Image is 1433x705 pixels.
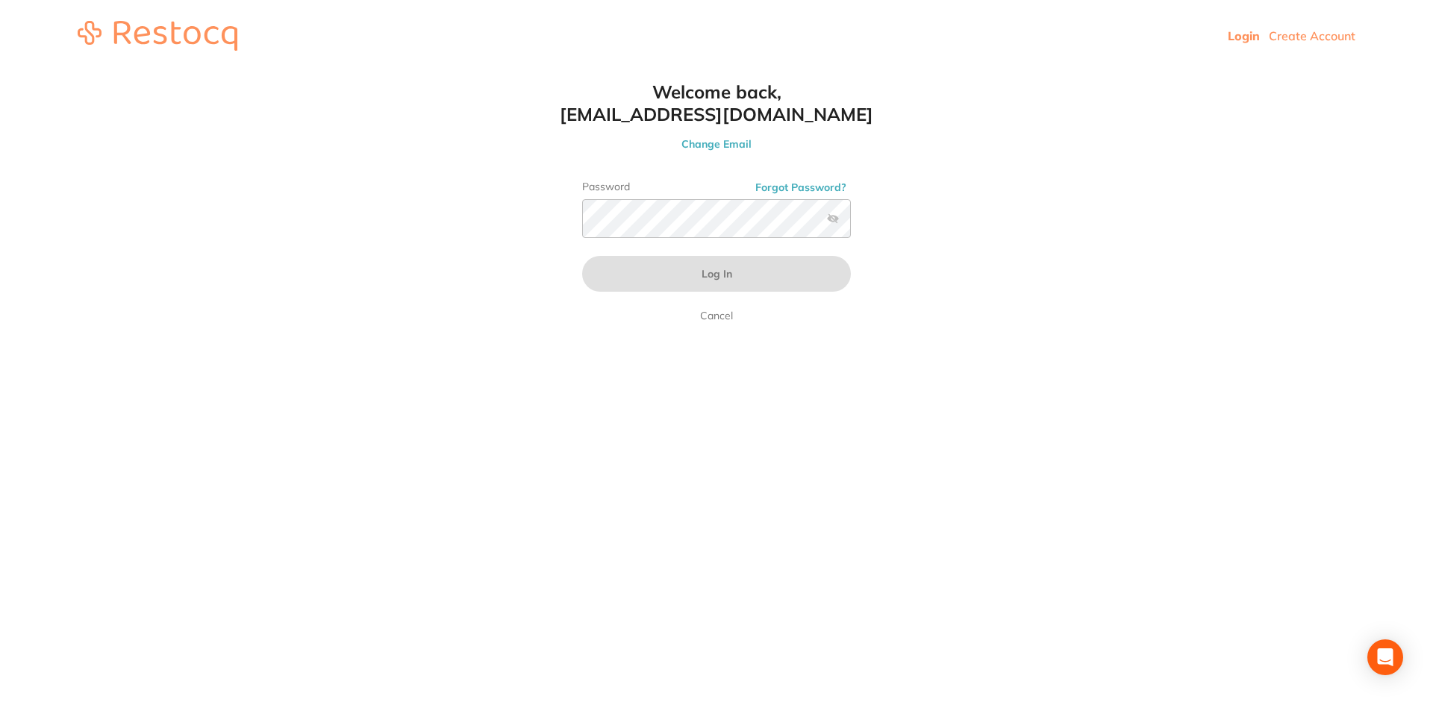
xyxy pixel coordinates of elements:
[552,81,881,125] h1: Welcome back, [EMAIL_ADDRESS][DOMAIN_NAME]
[1367,639,1403,675] div: Open Intercom Messenger
[78,21,237,51] img: restocq_logo.svg
[1269,28,1355,43] a: Create Account
[751,181,851,194] button: Forgot Password?
[1228,28,1260,43] a: Login
[702,267,732,281] span: Log In
[582,181,851,193] label: Password
[552,137,881,151] button: Change Email
[582,256,851,292] button: Log In
[697,307,736,325] a: Cancel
